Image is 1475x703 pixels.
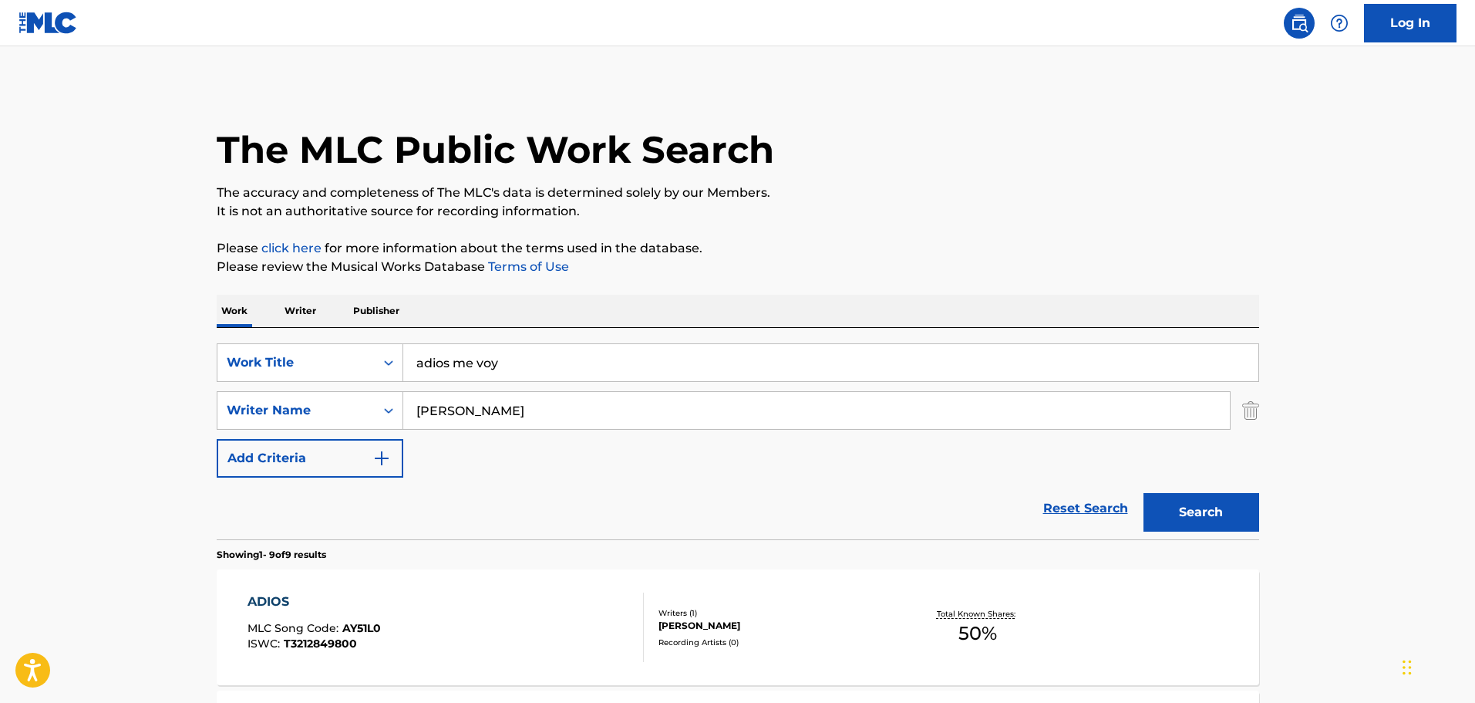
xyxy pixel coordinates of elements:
[217,569,1259,685] a: ADIOSMLC Song Code:AY51L0ISWC:T3212849800Writers (1)[PERSON_NAME]Recording Artists (0)Total Known...
[217,343,1259,539] form: Search Form
[217,439,403,478] button: Add Criteria
[1398,629,1475,703] div: Widget de chat
[227,401,365,420] div: Writer Name
[342,621,381,635] span: AY51L0
[1403,644,1412,691] div: Arrastrar
[248,593,381,611] div: ADIOS
[217,548,326,562] p: Showing 1 - 9 of 9 results
[227,353,365,372] div: Work Title
[1036,492,1136,526] a: Reset Search
[248,621,342,635] span: MLC Song Code :
[1330,14,1349,32] img: help
[217,127,774,173] h1: The MLC Public Work Search
[217,258,1259,276] p: Please review the Musical Works Database
[958,620,997,647] span: 50 %
[248,637,284,651] span: ISWC :
[485,259,569,274] a: Terms of Use
[217,295,252,327] p: Work
[284,637,357,651] span: T3212849800
[1364,4,1456,42] a: Log In
[217,239,1259,258] p: Please for more information about the terms used in the database.
[261,241,322,255] a: click here
[217,202,1259,221] p: It is not an authoritative source for recording information.
[1284,8,1315,39] a: Public Search
[1242,391,1259,430] img: Delete Criterion
[349,295,404,327] p: Publisher
[1324,8,1355,39] div: Help
[1398,629,1475,703] iframe: Chat Widget
[658,607,891,619] div: Writers ( 1 )
[937,608,1019,620] p: Total Known Shares:
[280,295,321,327] p: Writer
[1290,14,1308,32] img: search
[19,12,78,34] img: MLC Logo
[372,449,391,468] img: 9d2ae6d4665cec9f34b9.svg
[1143,493,1259,532] button: Search
[658,619,891,633] div: [PERSON_NAME]
[658,637,891,648] div: Recording Artists ( 0 )
[217,184,1259,202] p: The accuracy and completeness of The MLC's data is determined solely by our Members.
